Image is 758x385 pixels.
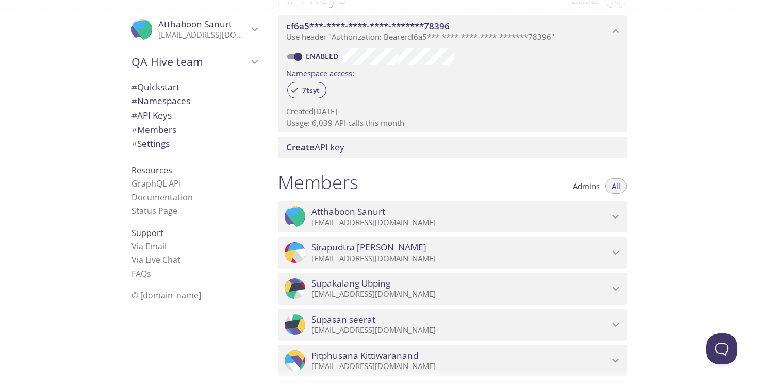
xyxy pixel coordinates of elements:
[278,237,627,269] div: Sirapudtra Khamjeen
[278,345,627,377] div: Pitphusana Kittiwaranand
[311,254,609,264] p: [EMAIL_ADDRESS][DOMAIN_NAME]
[278,309,627,341] div: Supasan seerat
[123,94,266,108] div: Namespaces
[311,278,390,289] span: Supakalang Ubping
[278,201,627,233] div: Atthaboon Sanurt
[131,164,172,176] span: Resources
[131,81,179,93] span: Quickstart
[286,118,618,128] p: Usage: 6,039 API calls this month
[123,48,266,75] div: QA Hive team
[706,333,737,364] iframe: Help Scout Beacon - Open
[131,138,137,149] span: #
[567,178,606,194] button: Admins
[311,242,426,253] span: Sirapudtra [PERSON_NAME]
[131,95,190,107] span: Namespaces
[158,30,248,40] p: [EMAIL_ADDRESS][DOMAIN_NAME]
[286,106,618,117] p: Created [DATE]
[131,124,137,136] span: #
[131,254,180,265] a: Via Live Chat
[278,137,627,158] div: Create API Key
[123,137,266,151] div: Team Settings
[131,95,137,107] span: #
[131,124,176,136] span: Members
[147,268,151,279] span: s
[296,86,326,95] span: 7tsyt
[605,178,627,194] button: All
[131,290,201,301] span: © [DOMAIN_NAME]
[286,65,354,80] label: Namespace access:
[311,325,609,336] p: [EMAIL_ADDRESS][DOMAIN_NAME]
[278,273,627,305] div: Supakalang Ubping
[131,109,172,121] span: API Keys
[123,123,266,137] div: Members
[131,178,181,189] a: GraphQL API
[131,138,170,149] span: Settings
[311,289,609,299] p: [EMAIL_ADDRESS][DOMAIN_NAME]
[286,141,344,153] span: API key
[311,314,375,325] span: Supasan seerat
[131,268,151,279] a: FAQ
[131,109,137,121] span: #
[311,361,609,372] p: [EMAIL_ADDRESS][DOMAIN_NAME]
[278,171,358,194] h1: Members
[304,51,342,61] a: Enabled
[123,12,266,46] div: Atthaboon Sanurt
[131,55,248,69] span: QA Hive team
[131,227,163,239] span: Support
[131,205,177,216] a: Status Page
[131,81,137,93] span: #
[158,18,232,30] span: Atthaboon Sanurt
[123,80,266,94] div: Quickstart
[286,141,315,153] span: Create
[131,241,167,252] a: Via Email
[311,350,418,361] span: Pitphusana Kittiwaranand
[311,206,385,217] span: Atthaboon Sanurt
[311,217,609,228] p: [EMAIL_ADDRESS][DOMAIN_NAME]
[287,82,326,98] div: 7tsyt
[123,108,266,123] div: API Keys
[131,192,193,203] a: Documentation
